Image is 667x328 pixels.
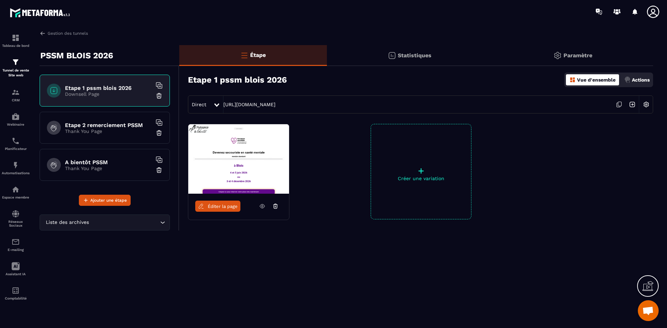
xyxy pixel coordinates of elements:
p: Tableau de bord [2,44,30,48]
p: Réseaux Sociaux [2,220,30,227]
a: Assistant IA [2,257,30,281]
p: PSSM BLOIS 2026 [40,49,113,62]
p: Assistant IA [2,272,30,276]
img: scheduler [11,137,20,145]
span: Éditer la page [208,204,238,209]
img: social-network [11,210,20,218]
a: [URL][DOMAIN_NAME] [223,102,275,107]
span: Direct [192,102,206,107]
p: Vue d'ensemble [577,77,616,83]
p: Comptabilité [2,296,30,300]
p: Créer une variation [371,176,471,181]
p: Downsell Page [65,91,152,97]
a: formationformationTunnel de vente Site web [2,53,30,83]
img: automations [11,185,20,194]
img: dashboard-orange.40269519.svg [569,77,576,83]
p: Thank You Page [65,128,152,134]
p: CRM [2,98,30,102]
a: Gestion des tunnels [40,30,88,36]
img: email [11,238,20,246]
img: arrow-next.bcc2205e.svg [626,98,639,111]
img: arrow [40,30,46,36]
span: Ajouter une étape [90,197,127,204]
button: Ajouter une étape [79,195,131,206]
h3: Etape 1 pssm blois 2026 [188,75,287,85]
img: bars-o.4a397970.svg [240,51,248,59]
div: Search for option [40,215,170,230]
p: Thank You Page [65,166,152,171]
a: emailemailE-mailing [2,233,30,257]
img: formation [11,88,20,96]
img: setting-w.858f3a88.svg [640,98,653,111]
img: image [188,124,289,194]
h6: Etape 2 remerciement PSSM [65,122,152,128]
img: trash [156,92,163,99]
input: Search for option [90,219,158,226]
p: Espace membre [2,195,30,199]
img: setting-gr.5f69749f.svg [553,51,562,60]
span: Liste des archives [44,219,90,226]
a: schedulerschedulerPlanificateur [2,132,30,156]
img: automations [11,112,20,121]
a: accountantaccountantComptabilité [2,281,30,305]
p: Webinaire [2,123,30,126]
p: Automatisations [2,171,30,175]
img: logo [10,6,72,19]
p: Planificateur [2,147,30,151]
h6: A bientôt PSSM [65,159,152,166]
p: E-mailing [2,248,30,252]
img: stats.20deebd0.svg [388,51,396,60]
p: Statistiques [398,52,431,59]
p: Étape [250,52,266,58]
p: Tunnel de vente Site web [2,68,30,78]
img: trash [156,167,163,174]
img: automations [11,161,20,169]
a: Éditer la page [195,201,240,212]
img: actions.d6e523a2.png [624,77,631,83]
p: + [371,166,471,176]
div: Ouvrir le chat [638,300,659,321]
h6: Etape 1 pssm blois 2026 [65,85,152,91]
a: formationformationTableau de bord [2,28,30,53]
img: formation [11,58,20,66]
a: social-networksocial-networkRéseaux Sociaux [2,204,30,233]
a: formationformationCRM [2,83,30,107]
img: accountant [11,286,20,295]
p: Paramètre [563,52,592,59]
a: automationsautomationsEspace membre [2,180,30,204]
img: trash [156,129,163,136]
a: automationsautomationsAutomatisations [2,156,30,180]
img: formation [11,34,20,42]
p: Actions [632,77,650,83]
a: automationsautomationsWebinaire [2,107,30,132]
